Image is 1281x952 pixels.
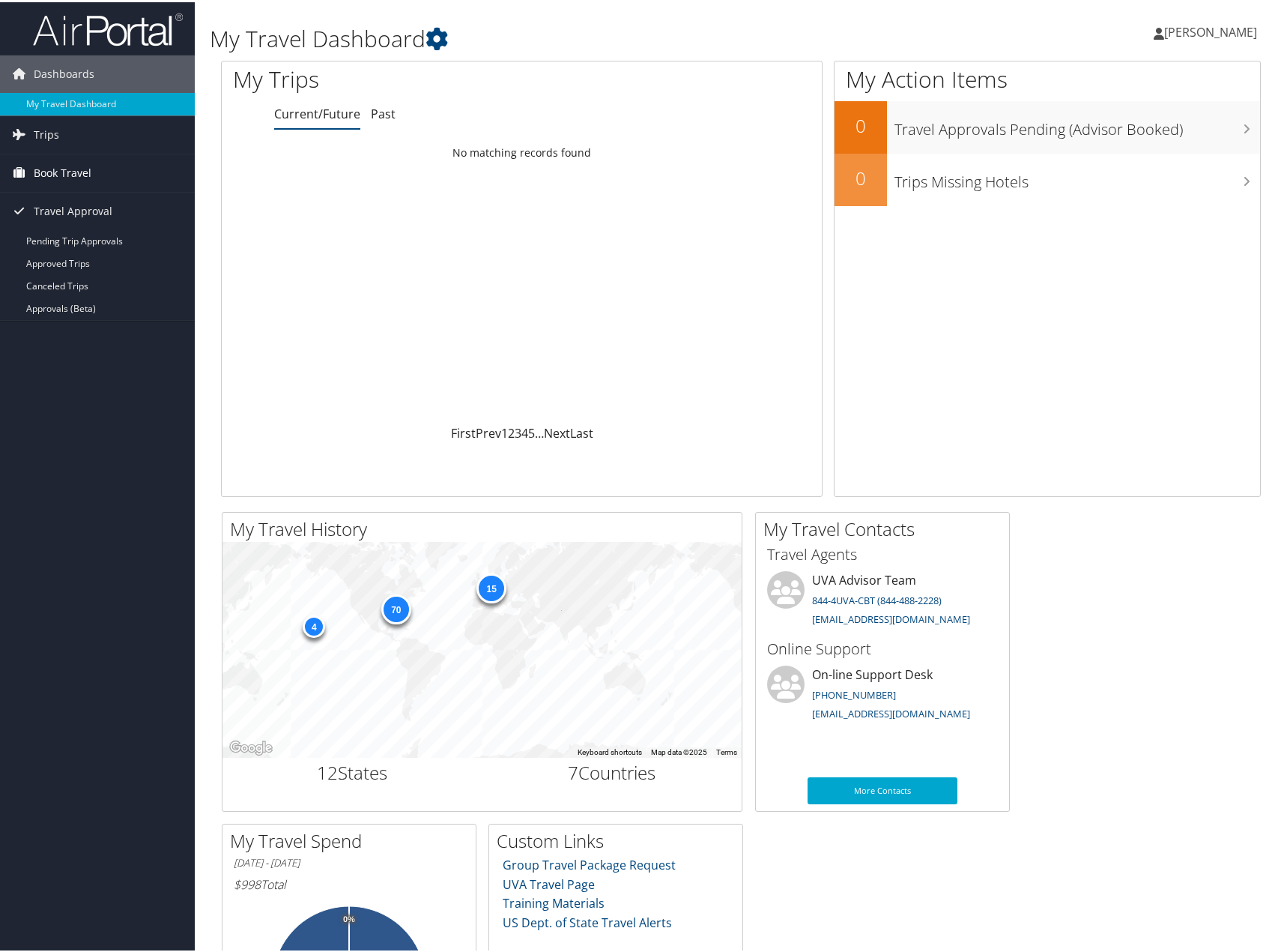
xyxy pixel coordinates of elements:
[767,636,998,657] h3: Online Support
[274,103,360,120] a: Current/Future
[808,775,957,802] a: More Contacts
[835,99,1260,151] a: 0Travel Approvals Pending (Advisor Booked)
[503,874,595,891] a: UVA Travel Page
[835,61,1260,93] h1: My Action Items
[226,736,276,756] img: Google
[303,613,325,636] div: 4
[760,663,1005,725] li: On-line Support Desk
[234,874,261,891] span: $998
[835,163,887,189] h2: 0
[226,736,276,756] a: Open this area in Google Maps (opens a new window)
[501,423,508,439] a: 1
[1164,22,1257,38] span: [PERSON_NAME]
[234,874,464,891] h6: Total
[34,53,94,91] span: Dashboards
[503,912,672,929] a: US Dept. of State Travel Alerts
[568,758,578,783] span: 7
[317,758,338,783] span: 12
[716,746,737,754] a: Terms (opens in new tab)
[894,162,1260,190] h3: Trips Missing Hotels
[34,114,59,151] span: Trips
[476,423,501,439] a: Prev
[508,423,515,439] a: 2
[381,592,411,622] div: 70
[34,152,91,190] span: Book Travel
[812,610,970,624] a: [EMAIL_ADDRESS][DOMAIN_NAME]
[343,913,355,922] tspan: 0%
[233,61,560,93] h1: My Trips
[544,423,570,439] a: Next
[33,10,183,45] img: airportal-logo.png
[570,423,593,439] a: Last
[1154,7,1272,52] a: [PERSON_NAME]
[515,423,521,439] a: 3
[503,893,605,909] a: Training Materials
[34,190,112,228] span: Travel Approval
[451,423,476,439] a: First
[763,514,1009,540] h2: My Travel Contacts
[894,109,1260,138] h3: Travel Approvals Pending (Advisor Booked)
[230,826,476,852] h2: My Travel Spend
[222,137,822,164] td: No matching records found
[497,826,742,852] h2: Custom Links
[528,423,535,439] a: 5
[230,514,742,540] h2: My Travel History
[767,542,998,563] h3: Travel Agents
[234,854,464,868] h6: [DATE] - [DATE]
[494,758,731,783] h2: Countries
[812,591,942,605] a: 844-4UVA-CBT (844-488-2228)
[812,686,896,699] a: [PHONE_NUMBER]
[760,569,1005,630] li: UVA Advisor Team
[503,855,676,871] a: Group Travel Package Request
[812,705,970,718] a: [EMAIL_ADDRESS][DOMAIN_NAME]
[651,746,707,754] span: Map data ©2025
[371,103,396,120] a: Past
[521,423,528,439] a: 4
[535,423,544,439] span: …
[578,745,642,756] button: Keyboard shortcuts
[234,758,471,783] h2: States
[476,570,506,600] div: 15
[835,111,887,136] h2: 0
[210,21,918,52] h1: My Travel Dashboard
[835,151,1260,204] a: 0Trips Missing Hotels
